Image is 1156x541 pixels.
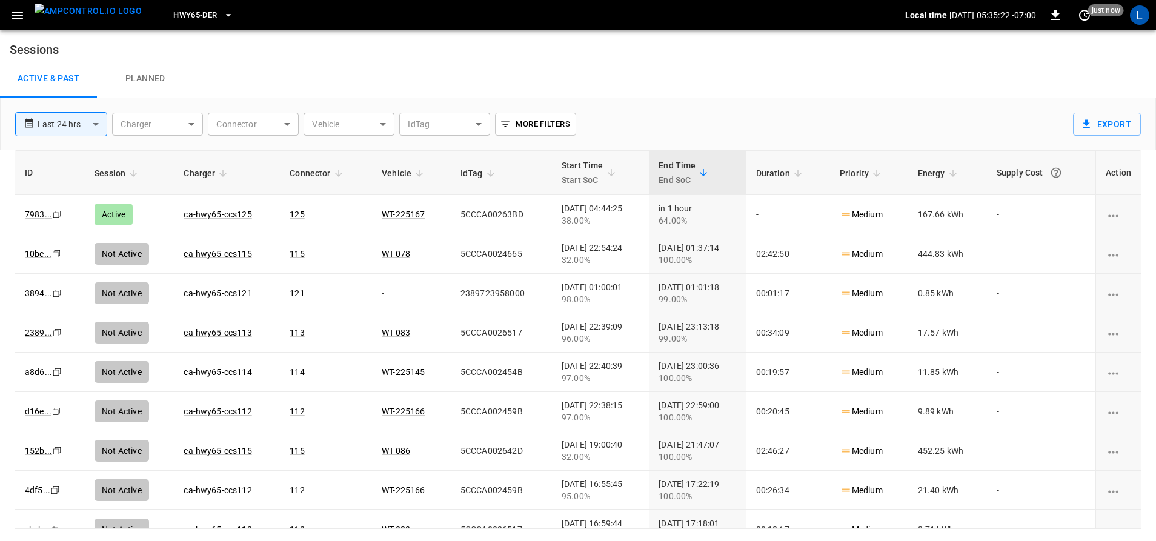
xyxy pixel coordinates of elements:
[184,249,251,259] a: ca-hwy65-ccs115
[50,483,62,497] div: copy
[451,274,552,313] td: 2389723958000
[184,328,251,337] a: ca-hwy65-ccs113
[1106,327,1131,339] div: charging session options
[382,210,425,219] a: WT-225167
[908,431,987,471] td: 452.25 kWh
[746,392,830,431] td: 00:20:45
[659,439,736,463] div: [DATE] 21:47:07
[659,411,736,423] div: 100.00%
[382,485,425,495] a: WT-225166
[562,360,639,384] div: [DATE] 22:40:39
[1106,445,1131,457] div: charging session options
[451,353,552,392] td: 5CCCA002454B
[908,195,987,234] td: 167.66 kWh
[659,320,736,345] div: [DATE] 23:13:18
[987,353,1095,392] td: -
[290,249,304,259] a: 115
[840,445,883,457] p: Medium
[840,208,883,221] p: Medium
[95,166,141,181] span: Session
[1095,151,1141,195] th: Action
[562,490,639,502] div: 95.00%
[95,440,149,462] div: Not Active
[184,525,251,534] a: ca-hwy65-ccs113
[562,158,603,187] div: Start Time
[290,525,304,534] a: 113
[562,333,639,345] div: 96.00%
[746,471,830,510] td: 00:26:34
[659,214,736,227] div: 64.00%
[1106,523,1131,536] div: charging session options
[659,202,736,227] div: in 1 hour
[382,525,410,534] a: WT-083
[25,210,52,219] a: 7983...
[746,234,830,274] td: 02:42:50
[51,208,64,221] div: copy
[949,9,1036,21] p: [DATE] 05:35:22 -07:00
[25,525,51,534] a: cbcb...
[987,471,1095,510] td: -
[840,327,883,339] p: Medium
[756,166,806,181] span: Duration
[562,202,639,227] div: [DATE] 04:44:25
[95,322,149,344] div: Not Active
[840,248,883,261] p: Medium
[184,210,251,219] a: ca-hwy65-ccs125
[1075,5,1094,25] button: set refresh interval
[290,367,304,377] a: 114
[659,254,736,266] div: 100.00%
[290,166,346,181] span: Connector
[51,405,63,418] div: copy
[908,274,987,313] td: 0.85 kWh
[562,451,639,463] div: 32.00%
[908,234,987,274] td: 444.83 kWh
[173,8,217,22] span: HWY65-DER
[168,4,238,27] button: HWY65-DER
[1088,4,1124,16] span: just now
[495,113,576,136] button: More Filters
[290,407,304,416] a: 112
[25,328,52,337] a: 2389...
[562,399,639,423] div: [DATE] 22:38:15
[562,242,639,266] div: [DATE] 22:54:24
[1106,405,1131,417] div: charging session options
[562,173,603,187] p: Start SoC
[659,333,736,345] div: 99.00%
[659,158,696,187] div: End Time
[95,243,149,265] div: Not Active
[25,249,51,259] a: 10be...
[659,293,736,305] div: 99.00%
[659,158,711,187] span: End TimeEnd SoC
[51,326,64,339] div: copy
[659,173,696,187] p: End SoC
[562,372,639,384] div: 97.00%
[95,400,149,422] div: Not Active
[25,407,51,416] a: d16e...
[987,392,1095,431] td: -
[95,479,149,501] div: Not Active
[290,446,304,456] a: 115
[562,158,619,187] span: Start TimeStart SoC
[562,320,639,345] div: [DATE] 22:39:09
[659,451,736,463] div: 100.00%
[290,485,304,495] a: 112
[840,366,883,379] p: Medium
[451,313,552,353] td: 5CCCA0026517
[184,407,251,416] a: ca-hwy65-ccs112
[25,485,50,495] a: 4df5...
[95,204,133,225] div: Active
[451,471,552,510] td: 5CCCA002459B
[1106,287,1131,299] div: charging session options
[51,247,63,261] div: copy
[1106,366,1131,378] div: charging session options
[184,485,251,495] a: ca-hwy65-ccs112
[460,166,499,181] span: IdTag
[382,328,410,337] a: WT-083
[184,288,251,298] a: ca-hwy65-ccs121
[562,411,639,423] div: 97.00%
[659,490,736,502] div: 100.00%
[562,254,639,266] div: 32.00%
[1073,113,1141,136] button: Export
[15,150,1141,529] div: sessions table
[997,162,1086,184] div: Supply Cost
